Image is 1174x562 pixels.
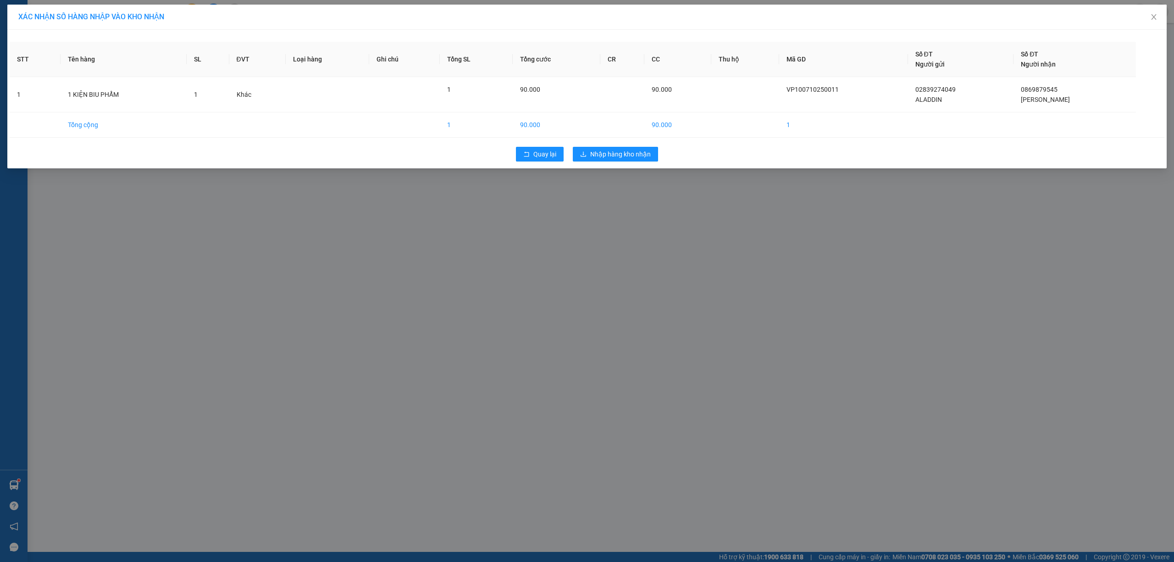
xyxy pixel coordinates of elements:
[1021,50,1038,58] span: Số ĐT
[1021,86,1058,93] span: 0869879545
[523,151,530,158] span: rollback
[229,77,286,112] td: Khác
[61,112,187,138] td: Tổng cộng
[915,61,945,68] span: Người gửi
[580,151,587,158] span: download
[915,96,942,103] span: ALADDIN
[1021,96,1070,103] span: [PERSON_NAME]
[18,12,164,21] span: XÁC NHẬN SỐ HÀNG NHẬP VÀO KHO NHẬN
[600,42,644,77] th: CR
[590,149,651,159] span: Nhập hàng kho nhận
[573,147,658,161] button: downloadNhập hàng kho nhận
[61,77,187,112] td: 1 KIỆN BIU PHẨM
[1141,5,1167,30] button: Close
[1021,61,1056,68] span: Người nhận
[786,86,839,93] span: VP100710250011
[447,86,451,93] span: 1
[520,86,540,93] span: 90.000
[194,91,198,98] span: 1
[1150,13,1157,21] span: close
[644,112,711,138] td: 90.000
[10,42,61,77] th: STT
[779,42,908,77] th: Mã GD
[61,42,187,77] th: Tên hàng
[440,112,513,138] td: 1
[513,42,600,77] th: Tổng cước
[652,86,672,93] span: 90.000
[187,42,229,77] th: SL
[286,42,370,77] th: Loại hàng
[10,77,61,112] td: 1
[516,147,564,161] button: rollbackQuay lại
[440,42,513,77] th: Tổng SL
[779,112,908,138] td: 1
[369,42,440,77] th: Ghi chú
[513,112,600,138] td: 90.000
[533,149,556,159] span: Quay lại
[711,42,779,77] th: Thu hộ
[644,42,711,77] th: CC
[229,42,286,77] th: ĐVT
[915,50,933,58] span: Số ĐT
[915,86,956,93] span: 02839274049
